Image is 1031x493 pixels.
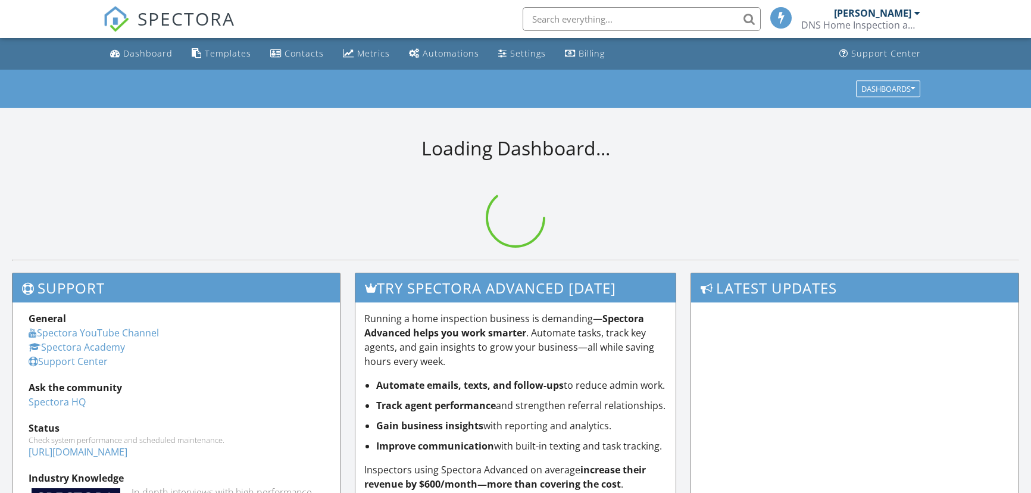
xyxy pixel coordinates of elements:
strong: Gain business insights [376,419,483,432]
a: Billing [560,43,610,65]
img: The Best Home Inspection Software - Spectora [103,6,129,32]
div: Automations [423,48,479,59]
button: Dashboards [856,80,920,97]
li: with built-in texting and task tracking. [376,439,667,453]
div: Billing [579,48,605,59]
a: Support Center [835,43,926,65]
a: Metrics [338,43,395,65]
div: [PERSON_NAME] [834,7,911,19]
div: Contacts [285,48,324,59]
strong: increase their revenue by $600/month—more than covering the cost [364,463,646,491]
h3: Support [13,273,340,302]
a: Settings [493,43,551,65]
div: Status [29,421,324,435]
div: Industry Knowledge [29,471,324,485]
strong: Track agent performance [376,399,496,412]
strong: Improve communication [376,439,494,453]
div: DNS Home Inspection and Consulting [801,19,920,31]
div: Settings [510,48,546,59]
div: Support Center [851,48,921,59]
div: Metrics [357,48,390,59]
a: [URL][DOMAIN_NAME] [29,445,127,458]
li: to reduce admin work. [376,378,667,392]
h3: Latest Updates [691,273,1018,302]
p: Running a home inspection business is demanding— . Automate tasks, track key agents, and gain ins... [364,311,667,369]
p: Inspectors using Spectora Advanced on average . [364,463,667,491]
span: SPECTORA [138,6,235,31]
a: Templates [187,43,256,65]
div: Check system performance and scheduled maintenance. [29,435,324,445]
strong: Automate emails, texts, and follow-ups [376,379,564,392]
h3: Try spectora advanced [DATE] [355,273,676,302]
div: Dashboard [123,48,173,59]
a: SPECTORA [103,16,235,41]
a: Dashboard [105,43,177,65]
li: and strengthen referral relationships. [376,398,667,413]
strong: General [29,312,66,325]
a: Spectora HQ [29,395,86,408]
input: Search everything... [523,7,761,31]
a: Spectora Academy [29,341,125,354]
a: Support Center [29,355,108,368]
a: Contacts [265,43,329,65]
li: with reporting and analytics. [376,419,667,433]
div: Ask the community [29,380,324,395]
a: Automations (Basic) [404,43,484,65]
div: Dashboards [861,85,915,93]
strong: Spectora Advanced helps you work smarter [364,312,644,339]
div: Templates [205,48,251,59]
a: Spectora YouTube Channel [29,326,159,339]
